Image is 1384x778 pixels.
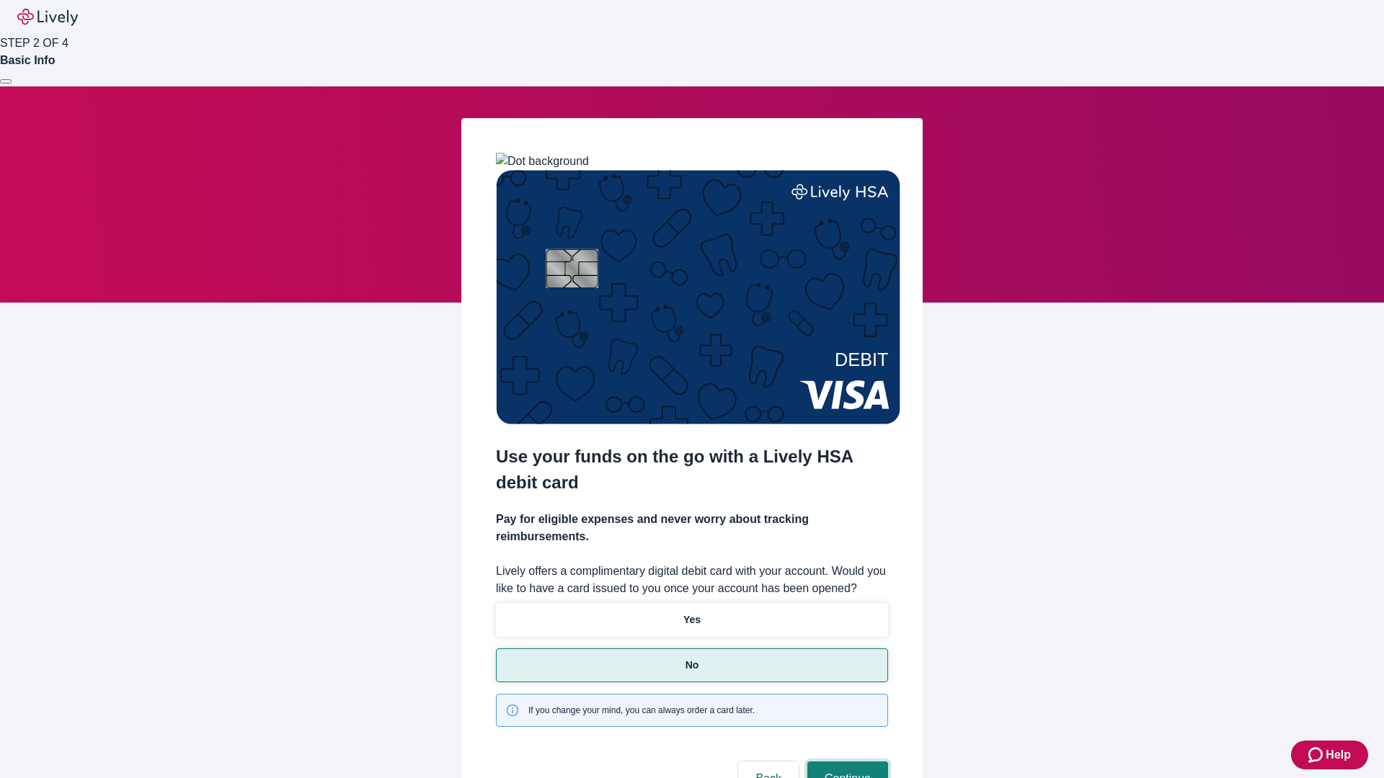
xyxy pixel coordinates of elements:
h2: Use your funds on the go with a Lively HSA debit card [496,444,888,496]
img: Dot background [496,153,589,170]
img: Lively [17,9,78,26]
p: Yes [683,612,701,627]
button: No [496,648,888,682]
h4: Pay for eligible expenses and never worry about tracking reimbursements. [496,511,888,545]
button: Yes [496,603,888,637]
button: Zendesk support iconHelp [1291,741,1368,769]
svg: Zendesk support icon [1308,746,1326,764]
img: Debit card [496,170,900,424]
label: Lively offers a complimentary digital debit card with your account. Would you like to have a card... [496,563,888,597]
p: No [686,658,699,673]
span: Help [1326,746,1351,764]
span: If you change your mind, you can always order a card later. [528,704,755,717]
